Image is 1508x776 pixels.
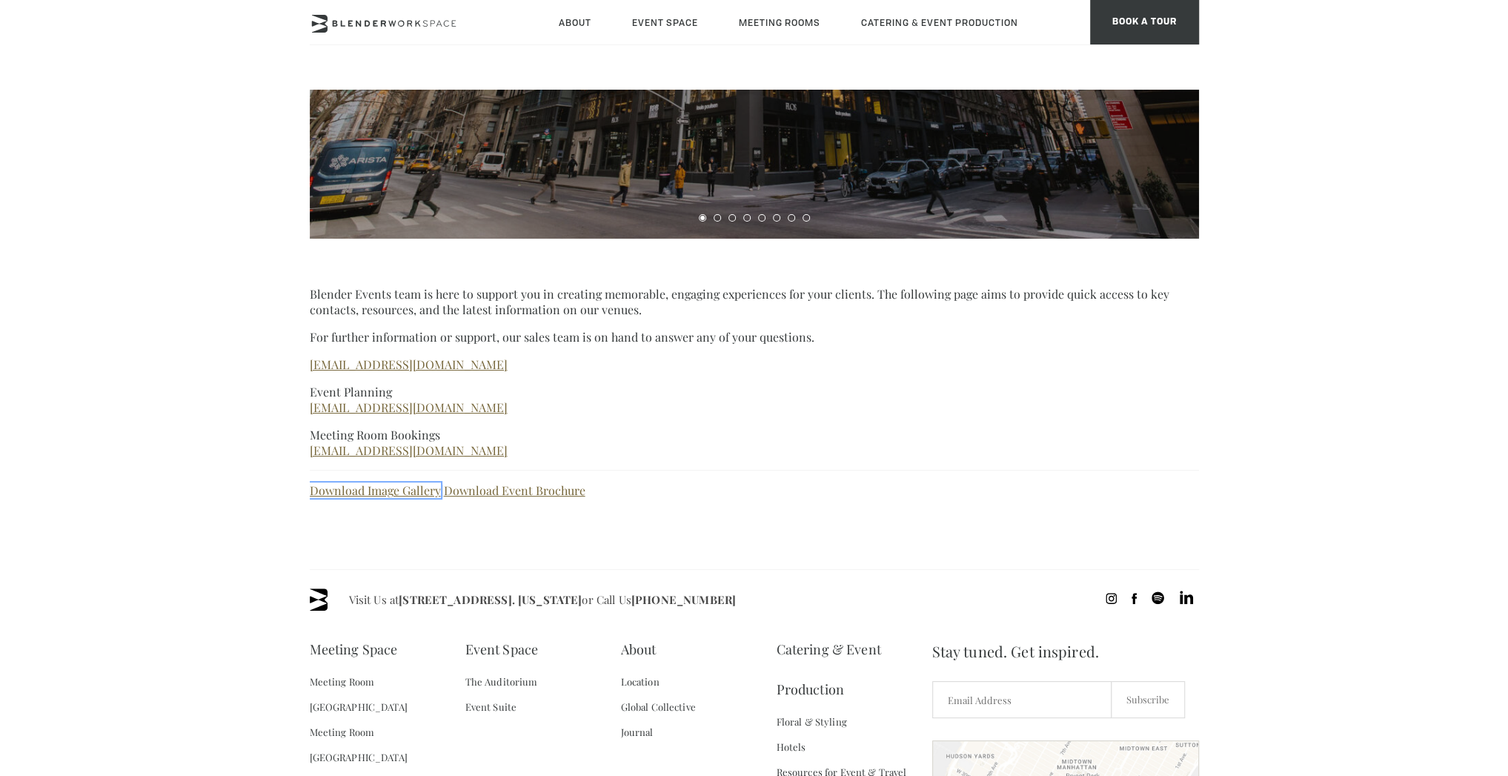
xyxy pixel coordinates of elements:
a: [EMAIL_ADDRESS][DOMAIN_NAME] [310,399,508,415]
span: Visit Us at or Call Us [349,588,736,611]
p: Event Planning [310,384,1199,415]
input: Email Address [932,681,1112,718]
p: | [310,482,1199,498]
span: Stay tuned. Get inspired. [932,629,1199,674]
a: The Auditorium [465,669,538,694]
a: Global Collective [621,694,696,720]
a: Journal [621,720,654,745]
a: Meeting Room [GEOGRAPHIC_DATA] [310,669,465,720]
a: [EMAIL_ADDRESS][DOMAIN_NAME] [310,442,508,458]
a: [EMAIL_ADDRESS][DOMAIN_NAME] [310,357,508,372]
a: [PHONE_NUMBER] [631,592,736,607]
a: Download Image Gallery [310,482,441,498]
a: Meeting Room [GEOGRAPHIC_DATA] [310,720,465,770]
a: Hotels [777,734,806,760]
p: For further information or support, our sales team is on hand to answer any of your questions. [310,329,1199,345]
p: Blender Events team is here to support you in creating memorable, engaging experiences for your c... [310,286,1199,317]
a: Floral & Styling [777,709,847,734]
a: Meeting Space [310,629,398,669]
a: [STREET_ADDRESS]. [US_STATE] [399,592,582,607]
a: About [621,629,657,669]
a: Event Space [465,629,538,669]
input: Subscribe [1111,681,1185,718]
a: Location [621,669,660,694]
a: Catering & Event Production [777,629,932,709]
p: Meeting Room Bookings [310,427,1199,458]
a: Download Event Brochure [444,482,585,498]
a: Event Suite [465,694,516,720]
